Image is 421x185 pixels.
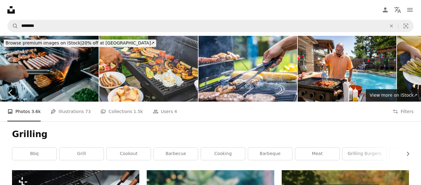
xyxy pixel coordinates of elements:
span: View more on iStock ↗ [370,93,417,98]
img: Man making Mexican food while having a barbecue at home with his family [298,36,396,102]
button: Clear [385,20,398,32]
a: Users 4 [153,102,177,121]
a: bbq [12,148,56,160]
span: Browse premium images on iStock | [6,40,82,45]
h1: Grilling [12,129,409,140]
a: Collections 1.5k [100,102,143,121]
span: 20% off at [GEOGRAPHIC_DATA] ↗ [6,40,154,45]
a: grilling burgers [342,148,386,160]
span: 4 [174,108,177,115]
button: Visual search [399,20,413,32]
a: barbeque [248,148,292,160]
button: scroll list to the right [402,148,409,160]
a: Home — Unsplash [7,6,15,14]
img: Chicken meat on grill being flipped with tongs [198,36,297,102]
a: View more on iStock↗ [366,89,421,102]
button: Menu [404,4,416,16]
a: cookout [107,148,151,160]
a: cooking [201,148,245,160]
a: meat [295,148,339,160]
form: Find visuals sitewide [7,20,414,32]
a: Illustrations 73 [51,102,91,121]
span: 1.5k [133,108,143,115]
button: Language [391,4,404,16]
img: Grill sausages and vegetables. Selective focus. [99,36,198,102]
button: Search Unsplash [8,20,18,32]
a: barbecue [154,148,198,160]
button: Filters [393,102,414,121]
a: grill [59,148,104,160]
span: 73 [85,108,91,115]
a: Next [399,63,421,122]
a: Log in / Sign up [379,4,391,16]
